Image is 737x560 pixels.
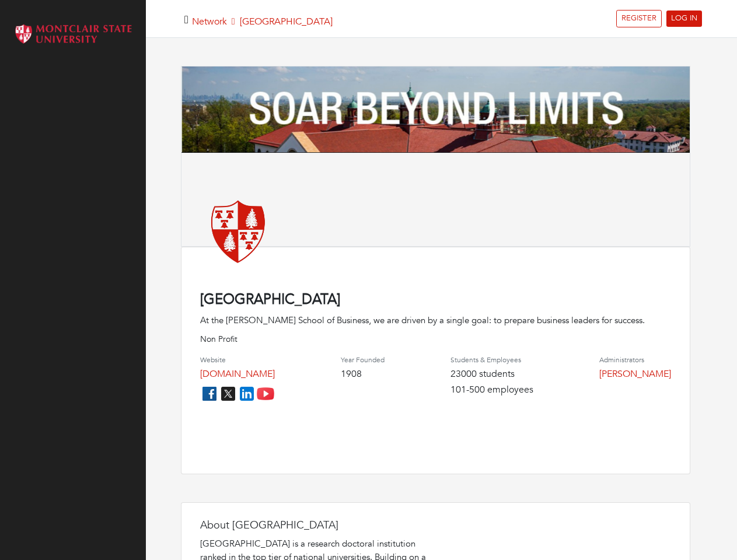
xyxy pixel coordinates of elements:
img: linkedin_icon-84db3ca265f4ac0988026744a78baded5d6ee8239146f80404fb69c9eee6e8e7.png [237,384,256,403]
h4: 1908 [341,369,385,380]
h4: Website [200,356,275,364]
img: montclair-state-university.png [200,192,276,268]
img: Montclair%20Banner.png [181,66,690,153]
h4: 23000 students [450,369,533,380]
a: REGISTER [616,10,662,27]
img: Montclair_logo.png [12,20,134,48]
h4: Administrators [599,356,671,364]
h4: Year Founded [341,356,385,364]
h4: [GEOGRAPHIC_DATA] [200,292,671,309]
h4: 101-500 employees [450,384,533,395]
a: [DOMAIN_NAME] [200,367,275,380]
h4: About [GEOGRAPHIC_DATA] [200,519,434,532]
h5: [GEOGRAPHIC_DATA] [192,16,333,27]
a: LOG IN [666,10,702,27]
img: twitter_icon-7d0bafdc4ccc1285aa2013833b377ca91d92330db209b8298ca96278571368c9.png [219,384,237,403]
div: At the [PERSON_NAME] School of Business, we are driven by a single goal: to prepare business lead... [200,314,671,327]
a: Network [192,15,227,28]
img: youtube_icon-fc3c61c8c22f3cdcae68f2f17984f5f016928f0ca0694dd5da90beefb88aa45e.png [256,384,275,403]
a: [PERSON_NAME] [599,367,671,380]
p: Non Profit [200,333,671,345]
h4: Students & Employees [450,356,533,364]
img: facebook_icon-256f8dfc8812ddc1b8eade64b8eafd8a868ed32f90a8d2bb44f507e1979dbc24.png [200,384,219,403]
